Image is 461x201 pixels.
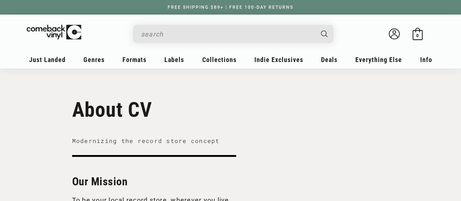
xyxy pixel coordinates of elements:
h2: Our Mission [72,175,389,188]
div: Search [133,25,333,43]
a: FREE SHIPPING $89+ | FREE 100-DAY RETURNS [160,5,301,10]
span: Labels [164,56,184,63]
span: Just Landed [29,56,66,63]
input: search [141,27,314,42]
span: Genres [83,56,105,63]
h1: About CV [72,98,389,122]
span: Collections [202,56,237,63]
span: Info [420,56,432,63]
p: Modernizing the record store concept [72,136,220,146]
span: Everything Else [355,56,402,63]
button: Search [315,25,334,43]
span: Indie Exclusives [254,56,303,63]
span: Formats [122,56,146,63]
span: 0 [416,33,419,38]
span: Deals [321,56,337,63]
